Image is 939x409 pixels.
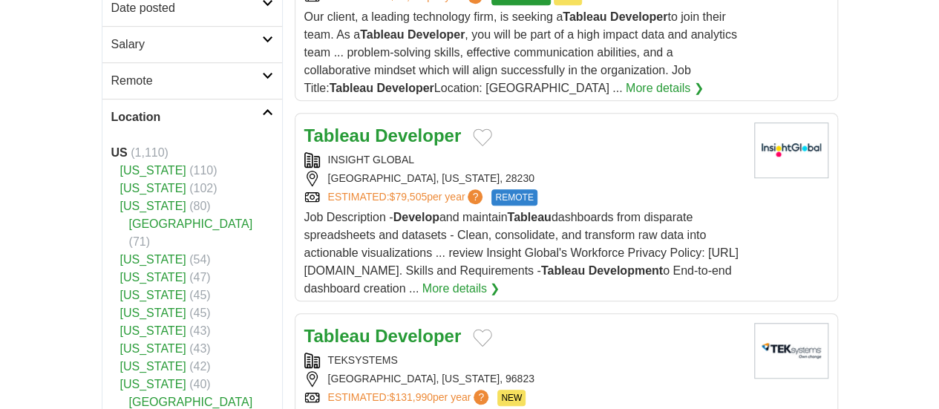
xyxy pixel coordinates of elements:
[328,390,492,406] a: ESTIMATED:$131,990per year?
[189,289,210,301] span: (45)
[189,164,217,177] span: (110)
[102,99,282,135] a: Location
[376,82,433,94] strong: Developer
[120,253,186,266] a: [US_STATE]
[389,391,432,403] span: $131,990
[754,323,828,379] img: TEKsystems logo
[393,211,439,223] strong: Develop
[129,217,253,230] a: [GEOGRAPHIC_DATA]
[304,326,462,346] a: Tableau Developer
[129,396,253,408] a: [GEOGRAPHIC_DATA]
[111,146,128,159] strong: US
[129,235,150,248] span: (71)
[497,390,526,406] span: NEW
[189,271,210,284] span: (47)
[474,390,488,405] span: ?
[120,378,186,390] a: [US_STATE]
[330,82,373,94] strong: Tableau
[120,307,186,319] a: [US_STATE]
[389,191,427,203] span: $79,505
[120,200,186,212] a: [US_STATE]
[304,211,739,295] span: Job Description - and maintain dashboards from disparate spreadsheets and datasets - Clean, conso...
[120,324,186,337] a: [US_STATE]
[468,189,482,204] span: ?
[189,200,210,212] span: (80)
[120,289,186,301] a: [US_STATE]
[754,122,828,178] img: Insight Global logo
[120,182,186,194] a: [US_STATE]
[422,280,500,298] a: More details ❯
[328,189,486,206] a: ESTIMATED:$79,505per year?
[131,146,169,159] span: (1,110)
[304,326,370,346] strong: Tableau
[375,326,461,346] strong: Developer
[473,128,492,146] button: Add to favorite jobs
[588,264,662,277] strong: Development
[304,371,742,387] div: [GEOGRAPHIC_DATA], [US_STATE], 96823
[120,271,186,284] a: [US_STATE]
[120,360,186,373] a: [US_STATE]
[328,354,398,366] a: TEKSYSTEMS
[102,26,282,62] a: Salary
[304,10,737,94] span: Our client, a leading technology firm, is seeking a to join their team. As a , you will be part o...
[304,171,742,186] div: [GEOGRAPHIC_DATA], [US_STATE], 28230
[541,264,585,277] strong: Tableau
[189,342,210,355] span: (43)
[120,164,186,177] a: [US_STATE]
[189,378,210,390] span: (40)
[563,10,606,23] strong: Tableau
[120,342,186,355] a: [US_STATE]
[473,329,492,347] button: Add to favorite jobs
[111,72,262,90] h2: Remote
[102,62,282,99] a: Remote
[189,307,210,319] span: (45)
[507,211,551,223] strong: Tableau
[111,108,262,126] h2: Location
[491,189,537,206] span: REMOTE
[304,125,462,145] a: Tableau Developer
[189,360,210,373] span: (42)
[328,154,414,166] a: INSIGHT GLOBAL
[610,10,667,23] strong: Developer
[189,324,210,337] span: (43)
[408,28,465,41] strong: Developer
[360,28,404,41] strong: Tableau
[189,253,210,266] span: (54)
[304,125,370,145] strong: Tableau
[189,182,217,194] span: (102)
[111,36,262,53] h2: Salary
[375,125,461,145] strong: Developer
[626,79,704,97] a: More details ❯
